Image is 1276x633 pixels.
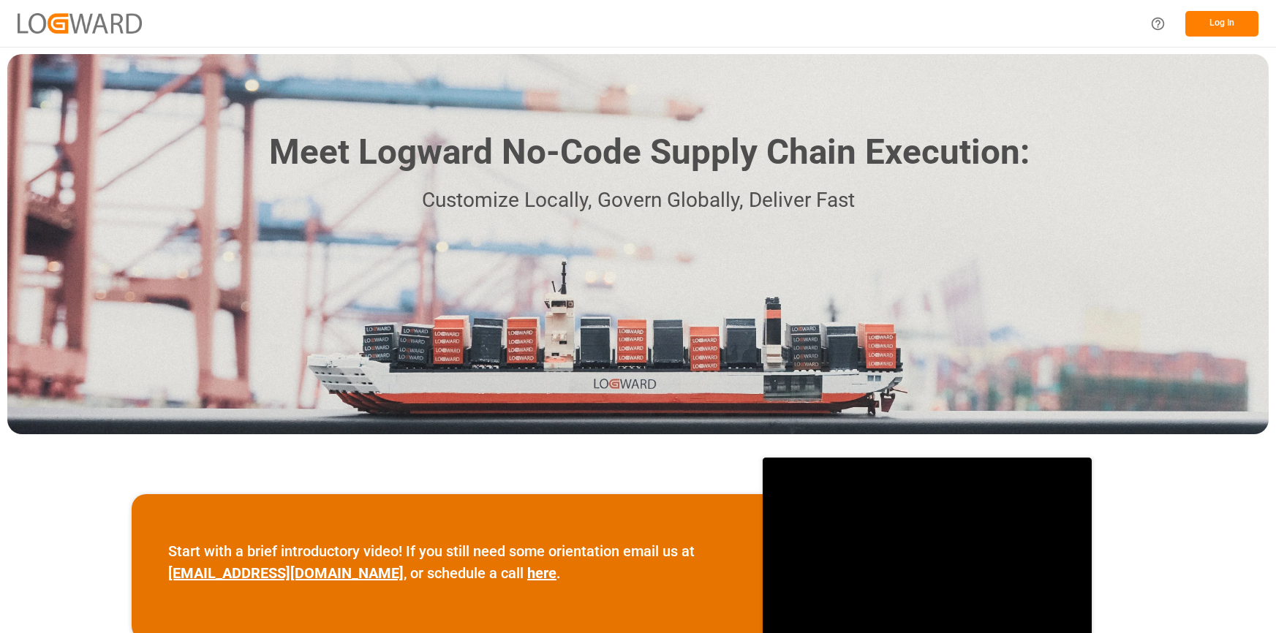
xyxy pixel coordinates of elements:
[1141,7,1174,40] button: Help Center
[168,564,404,582] a: [EMAIL_ADDRESS][DOMAIN_NAME]
[168,540,726,584] p: Start with a brief introductory video! If you still need some orientation email us at , or schedu...
[1185,11,1258,37] button: Log In
[269,126,1030,178] h1: Meet Logward No-Code Supply Chain Execution:
[18,13,142,33] img: Logward_new_orange.png
[527,564,556,582] a: here
[247,184,1030,217] p: Customize Locally, Govern Globally, Deliver Fast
